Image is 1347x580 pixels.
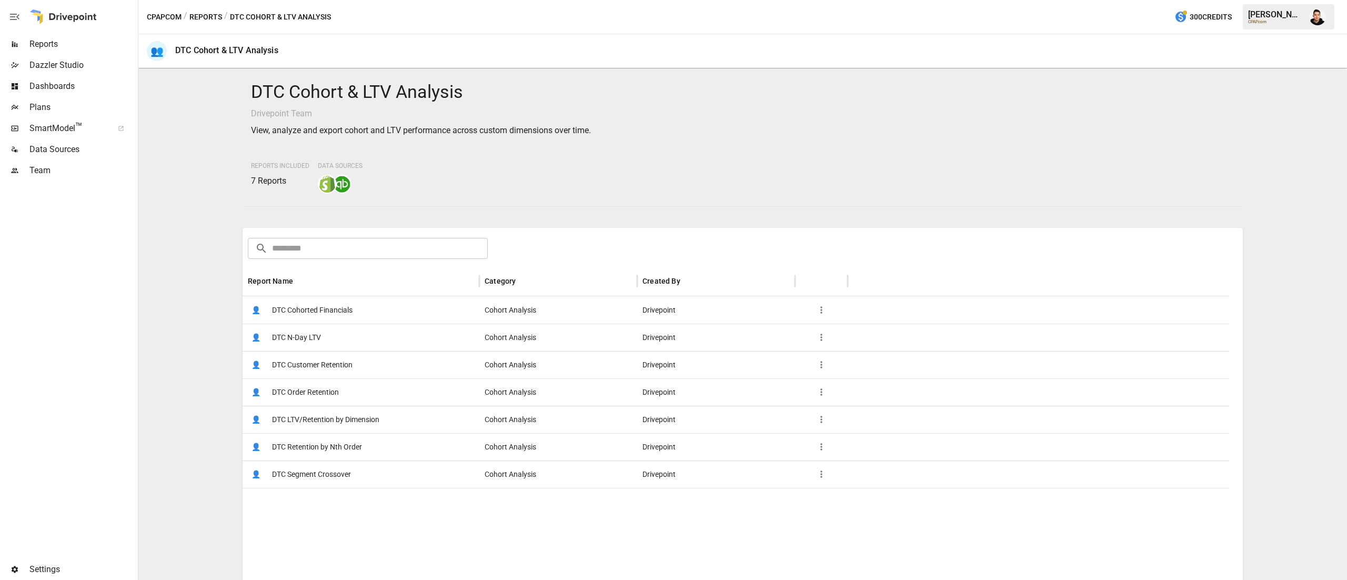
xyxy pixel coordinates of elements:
span: 👤 [248,412,264,427]
p: Drivepoint Team [251,107,1234,120]
span: DTC Cohorted Financials [272,297,353,324]
span: Dashboards [29,80,136,93]
div: Cohort Analysis [479,351,637,378]
span: 👤 [248,439,264,455]
button: Reports [189,11,222,24]
div: Drivepoint [637,433,795,461]
span: 👤 [248,329,264,345]
div: CPAPcom [1248,19,1303,24]
span: 👤 [248,302,264,318]
div: Drivepoint [637,378,795,406]
div: 👥 [147,41,167,61]
button: Sort [294,274,309,288]
span: Reports Included [251,162,309,169]
span: SmartModel [29,122,106,135]
div: Cohort Analysis [479,324,637,351]
span: 300 Credits [1190,11,1232,24]
div: Category [485,277,516,285]
span: DTC Retention by Nth Order [272,434,362,461]
h4: DTC Cohort & LTV Analysis [251,81,1234,103]
div: Drivepoint [637,461,795,488]
div: Drivepoint [637,406,795,433]
span: DTC N-Day LTV [272,324,321,351]
span: 👤 [248,466,264,482]
p: 7 Reports [251,175,309,187]
div: Drivepoint [637,324,795,351]
span: Settings [29,563,136,576]
img: shopify [319,176,336,193]
span: Reports [29,38,136,51]
button: Francisco Sanchez [1303,2,1332,32]
button: Sort [681,274,696,288]
div: Drivepoint [637,296,795,324]
div: Cohort Analysis [479,378,637,406]
span: Team [29,164,136,177]
div: Cohort Analysis [479,433,637,461]
button: CPAPcom [147,11,182,24]
div: Cohort Analysis [479,406,637,433]
p: View, analyze and export cohort and LTV performance across custom dimensions over time. [251,124,1234,137]
span: 👤 [248,357,264,373]
span: 👤 [248,384,264,400]
button: 300Credits [1170,7,1236,27]
span: Data Sources [29,143,136,156]
span: Data Sources [318,162,363,169]
img: quickbooks [334,176,350,193]
span: ™ [75,121,83,134]
button: Sort [517,274,531,288]
div: Cohort Analysis [479,296,637,324]
div: DTC Cohort & LTV Analysis [175,45,278,55]
span: DTC LTV/Retention by Dimension [272,406,379,433]
div: Created By [642,277,680,285]
span: DTC Order Retention [272,379,339,406]
div: Cohort Analysis [479,461,637,488]
span: DTC Segment Crossover [272,461,351,488]
span: DTC Customer Retention [272,352,353,378]
div: [PERSON_NAME] [1248,9,1303,19]
div: / [184,11,187,24]
span: Dazzler Studio [29,59,136,72]
img: Francisco Sanchez [1309,8,1326,25]
div: Report Name [248,277,293,285]
span: Plans [29,101,136,114]
div: Drivepoint [637,351,795,378]
div: / [224,11,228,24]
